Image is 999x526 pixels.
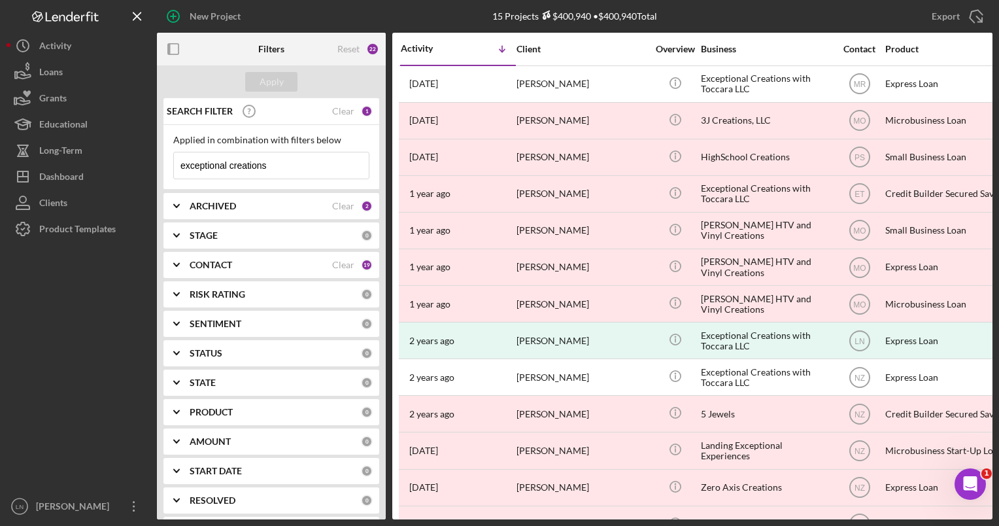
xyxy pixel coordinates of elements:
[361,318,373,330] div: 0
[516,360,647,394] div: [PERSON_NAME]
[409,188,450,199] time: 2024-07-19 10:45
[409,372,454,383] time: 2023-11-06 16:15
[361,495,373,506] div: 0
[981,468,992,479] span: 1
[39,137,82,167] div: Long-Term
[7,216,150,242] button: Product Templates
[39,164,84,193] div: Dashboard
[516,140,647,175] div: [PERSON_NAME]
[701,360,832,394] div: Exceptional Creations with Toccara LLC
[955,468,986,500] iframe: Intercom live chat
[190,436,231,447] b: AMOUNT
[701,323,832,358] div: Exceptional Creations with Toccara LLC
[39,190,67,219] div: Clients
[173,135,369,145] div: Applied in combination with filters below
[516,177,647,211] div: [PERSON_NAME]
[366,43,379,56] div: 22
[409,409,454,419] time: 2023-07-31 16:45
[855,410,865,419] text: NZ
[332,106,354,116] div: Clear
[190,3,241,29] div: New Project
[516,323,647,358] div: [PERSON_NAME]
[190,230,218,241] b: STAGE
[853,80,866,89] text: MR
[190,201,236,211] b: ARCHIVED
[361,406,373,418] div: 0
[409,262,450,272] time: 2024-05-16 13:01
[39,111,88,141] div: Educational
[190,495,235,506] b: RESOLVED
[651,44,700,54] div: Overview
[855,336,864,345] text: LN
[409,115,438,126] time: 2024-12-11 20:38
[361,465,373,477] div: 0
[853,116,866,126] text: MO
[409,336,454,346] time: 2024-02-21 18:36
[701,287,832,321] div: [PERSON_NAME] HTV and Vinyl Creations
[516,396,647,431] div: [PERSON_NAME]
[361,105,373,117] div: 1
[516,287,647,321] div: [PERSON_NAME]
[516,433,647,468] div: [PERSON_NAME]
[7,85,150,111] button: Grants
[855,373,865,382] text: NZ
[516,470,647,505] div: [PERSON_NAME]
[7,190,150,216] button: Clients
[932,3,960,29] div: Export
[245,72,297,92] button: Apply
[855,190,865,199] text: ET
[516,213,647,248] div: [PERSON_NAME]
[701,213,832,248] div: [PERSON_NAME] HTV and Vinyl Creations
[167,106,233,116] b: SEARCH FILTER
[516,67,647,101] div: [PERSON_NAME]
[361,377,373,389] div: 0
[16,503,24,510] text: LN
[190,319,241,329] b: SENTIMENT
[853,300,866,309] text: MO
[190,407,233,417] b: PRODUCT
[361,436,373,447] div: 0
[854,153,864,162] text: PS
[190,348,222,359] b: STATUS
[701,103,832,138] div: 3J Creations, LLC
[39,216,116,245] div: Product Templates
[853,263,866,272] text: MO
[409,482,438,493] time: 2022-09-13 02:58
[855,483,865,493] text: NZ
[39,33,71,62] div: Activity
[516,103,647,138] div: [PERSON_NAME]
[701,396,832,431] div: 5 Jewels
[7,493,150,519] button: LN[PERSON_NAME]
[33,493,118,523] div: [PERSON_NAME]
[701,433,832,468] div: Landing Exceptional Experiences
[516,44,647,54] div: Client
[701,44,832,54] div: Business
[701,470,832,505] div: Zero Axis Creations
[492,10,657,22] div: 15 Projects • $400,940 Total
[7,111,150,137] button: Educational
[361,347,373,359] div: 0
[361,289,373,300] div: 0
[7,137,150,164] button: Long-Term
[409,79,438,89] time: 2025-09-07 16:52
[190,377,216,388] b: STATE
[7,59,150,85] a: Loans
[409,225,450,236] time: 2024-05-18 14:49
[190,289,245,300] b: RISK RATING
[361,230,373,241] div: 0
[516,250,647,285] div: [PERSON_NAME]
[39,59,63,88] div: Loans
[361,200,373,212] div: 2
[701,250,832,285] div: [PERSON_NAME] HTV and Vinyl Creations
[701,177,832,211] div: Exceptional Creations with Toccara LLC
[332,260,354,270] div: Clear
[7,33,150,59] a: Activity
[701,67,832,101] div: Exceptional Creations with Toccara LLC
[7,164,150,190] button: Dashboard
[157,3,254,29] button: New Project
